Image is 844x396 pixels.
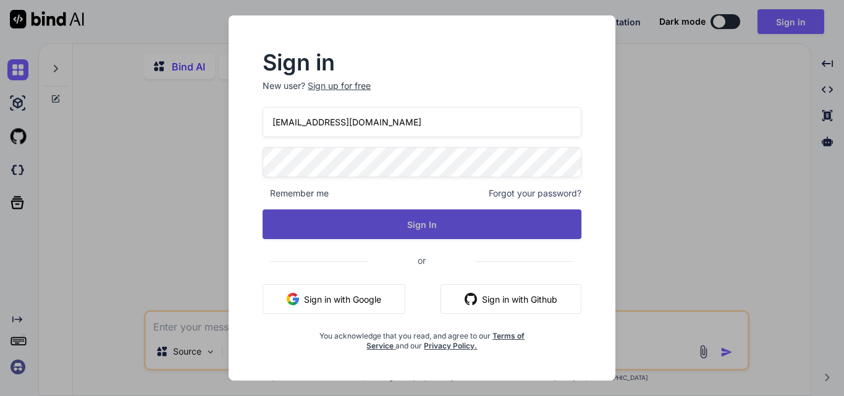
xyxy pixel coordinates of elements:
[368,245,475,276] span: or
[263,80,581,107] p: New user?
[263,284,405,314] button: Sign in with Google
[489,187,581,200] span: Forgot your password?
[308,80,371,92] div: Sign up for free
[441,284,581,314] button: Sign in with Github
[366,331,525,350] a: Terms of Service
[263,107,581,137] input: Login or Email
[465,293,477,305] img: github
[287,293,299,305] img: google
[316,324,528,351] div: You acknowledge that you read, and agree to our and our
[263,53,581,72] h2: Sign in
[263,187,329,200] span: Remember me
[263,209,581,239] button: Sign In
[424,341,477,350] a: Privacy Policy.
